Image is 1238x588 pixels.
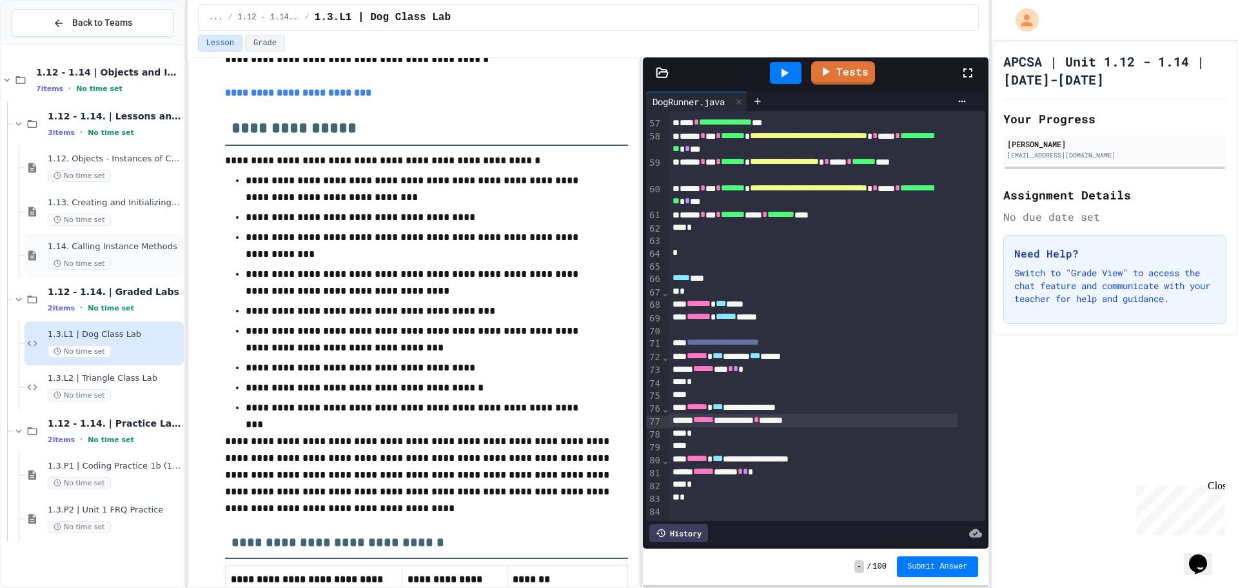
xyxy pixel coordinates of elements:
[646,338,662,350] div: 71
[662,352,669,362] span: Fold line
[36,66,181,78] span: 1.12 - 1.14 | Objects and Instances of Classes
[854,560,864,573] span: -
[48,461,181,472] span: 1.3.P1 | Coding Practice 1b (1.7-1.15)
[80,303,83,313] span: •
[1131,480,1225,535] iframe: chat widget
[646,273,662,286] div: 66
[646,506,662,519] div: 84
[305,12,309,23] span: /
[811,61,875,85] a: Tests
[646,403,662,416] div: 76
[646,378,662,390] div: 74
[646,493,662,506] div: 83
[872,562,887,572] span: 100
[315,10,451,25] span: 1.3.L1 | Dog Class Lab
[1003,110,1226,128] h2: Your Progress
[646,287,662,299] div: 67
[646,325,662,338] div: 70
[238,12,300,23] span: 1.12 - 1.14. | Graded Labs
[48,128,75,137] span: 3 items
[48,373,181,384] span: 1.3.L2 | Triangle Class Lab
[646,261,662,274] div: 65
[48,241,181,252] span: 1.14. Calling Instance Methods
[646,390,662,403] div: 75
[1184,536,1225,575] iframe: chat widget
[48,304,75,312] span: 2 items
[48,258,111,270] span: No time set
[646,92,747,111] div: DogRunner.java
[867,562,871,572] span: /
[662,455,669,465] span: Fold line
[80,434,83,445] span: •
[897,556,978,577] button: Submit Answer
[646,454,662,467] div: 80
[662,287,669,298] span: Fold line
[48,505,181,516] span: 1.3.P2 | Unit 1 FRQ Practice
[48,345,111,358] span: No time set
[1002,5,1042,35] div: My Account
[245,35,285,52] button: Grade
[646,299,662,312] div: 68
[48,154,181,165] span: 1.12. Objects - Instances of Classes
[646,467,662,480] div: 81
[907,562,968,572] span: Submit Answer
[646,364,662,377] div: 73
[1003,186,1226,204] h2: Assignment Details
[646,95,731,108] div: DogRunner.java
[48,286,181,298] span: 1.12 - 1.14. | Graded Labs
[48,214,111,226] span: No time set
[1003,52,1226,88] h1: APCSA | Unit 1.12 - 1.14 | [DATE]-[DATE]
[646,183,662,210] div: 60
[72,16,132,30] span: Back to Teams
[646,480,662,493] div: 82
[48,389,111,401] span: No time set
[1014,246,1215,261] h3: Need Help?
[48,477,111,489] span: No time set
[646,235,662,248] div: 63
[1003,209,1226,225] div: No due date set
[48,329,181,340] span: 1.3.L1 | Dog Class Lab
[1007,138,1223,150] div: [PERSON_NAME]
[649,524,708,542] div: History
[646,130,662,157] div: 58
[646,429,662,441] div: 78
[662,403,669,414] span: Fold line
[646,117,662,130] div: 57
[228,12,232,23] span: /
[76,85,123,93] span: No time set
[5,5,89,82] div: Chat with us now!Close
[1014,267,1215,305] p: Switch to "Grade View" to access the chat feature and communicate with your teacher for help and ...
[198,35,242,52] button: Lesson
[68,83,71,94] span: •
[646,209,662,222] div: 61
[1007,150,1223,160] div: [EMAIL_ADDRESS][DOMAIN_NAME]
[48,418,181,429] span: 1.12 - 1.14. | Practice Labs
[48,170,111,182] span: No time set
[646,351,662,364] div: 72
[646,441,662,454] div: 79
[12,9,173,37] button: Back to Teams
[88,304,134,312] span: No time set
[646,416,662,429] div: 77
[48,436,75,444] span: 2 items
[88,128,134,137] span: No time set
[48,521,111,533] span: No time set
[646,312,662,325] div: 69
[646,248,662,261] div: 64
[48,198,181,208] span: 1.13. Creating and Initializing Objects: Constructors
[36,85,63,93] span: 7 items
[646,223,662,236] div: 62
[80,127,83,137] span: •
[209,12,223,23] span: ...
[48,110,181,122] span: 1.12 - 1.14. | Lessons and Notes
[88,436,134,444] span: No time set
[646,157,662,183] div: 59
